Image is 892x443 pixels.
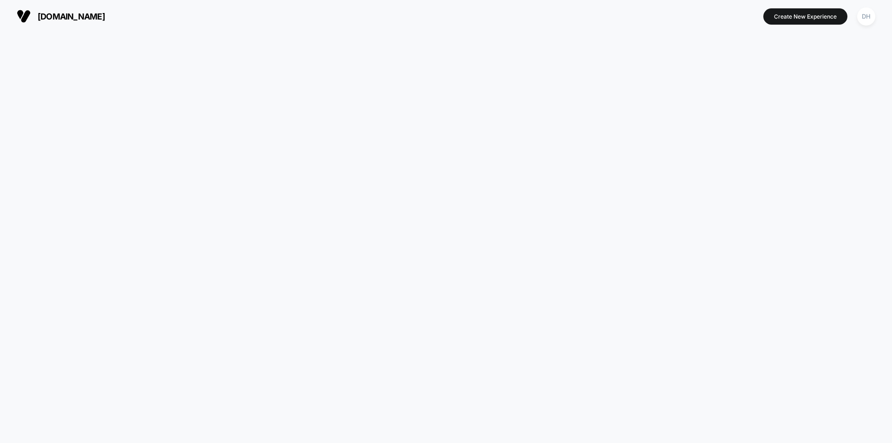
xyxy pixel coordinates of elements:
button: [DOMAIN_NAME] [14,9,108,24]
button: Create New Experience [763,8,847,25]
span: [DOMAIN_NAME] [38,12,105,21]
button: DH [854,7,878,26]
div: DH [857,7,875,26]
img: Visually logo [17,9,31,23]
